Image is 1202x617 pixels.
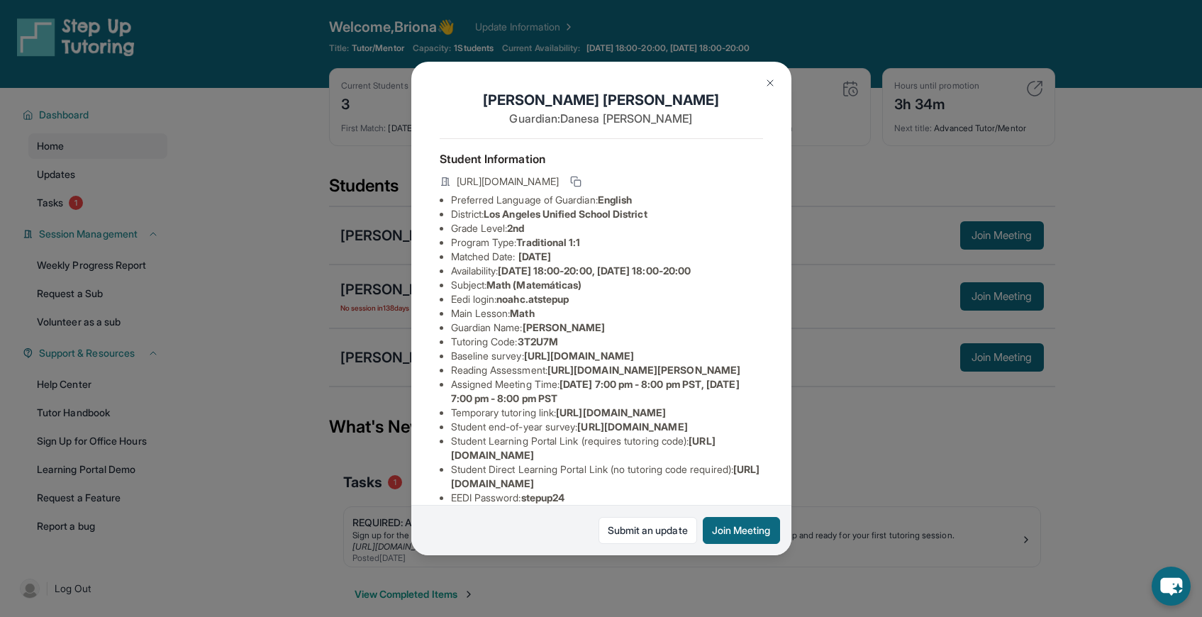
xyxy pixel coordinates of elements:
[451,207,763,221] li: District:
[451,434,763,462] li: Student Learning Portal Link (requires tutoring code) :
[451,377,763,406] li: Assigned Meeting Time :
[451,335,763,349] li: Tutoring Code :
[451,306,763,321] li: Main Lesson :
[496,293,569,305] span: noahc.atstepup
[451,278,763,292] li: Subject :
[451,349,763,363] li: Baseline survey :
[547,364,740,376] span: [URL][DOMAIN_NAME][PERSON_NAME]
[484,208,647,220] span: Los Angeles Unified School District
[451,292,763,306] li: Eedi login :
[556,406,666,418] span: [URL][DOMAIN_NAME]
[518,335,558,348] span: 3T2U7M
[510,307,534,319] span: Math
[518,250,551,262] span: [DATE]
[521,491,565,504] span: stepup24
[567,173,584,190] button: Copy link
[451,321,763,335] li: Guardian Name :
[451,250,763,264] li: Matched Date:
[451,406,763,420] li: Temporary tutoring link :
[451,221,763,235] li: Grade Level:
[577,421,687,433] span: [URL][DOMAIN_NAME]
[524,350,634,362] span: [URL][DOMAIN_NAME]
[598,194,633,206] span: English
[523,321,606,333] span: [PERSON_NAME]
[764,77,776,89] img: Close Icon
[457,174,559,189] span: [URL][DOMAIN_NAME]
[451,264,763,278] li: Availability:
[440,110,763,127] p: Guardian: Danesa [PERSON_NAME]
[1152,567,1191,606] button: chat-button
[451,193,763,207] li: Preferred Language of Guardian:
[451,378,740,404] span: [DATE] 7:00 pm - 8:00 pm PST, [DATE] 7:00 pm - 8:00 pm PST
[516,236,580,248] span: Traditional 1:1
[451,363,763,377] li: Reading Assessment :
[451,235,763,250] li: Program Type:
[451,420,763,434] li: Student end-of-year survey :
[440,90,763,110] h1: [PERSON_NAME] [PERSON_NAME]
[599,517,697,544] a: Submit an update
[451,462,763,491] li: Student Direct Learning Portal Link (no tutoring code required) :
[703,517,780,544] button: Join Meeting
[440,150,763,167] h4: Student Information
[486,279,581,291] span: Math (Matemáticas)
[507,222,524,234] span: 2nd
[451,491,763,505] li: EEDI Password :
[498,265,691,277] span: [DATE] 18:00-20:00, [DATE] 18:00-20:00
